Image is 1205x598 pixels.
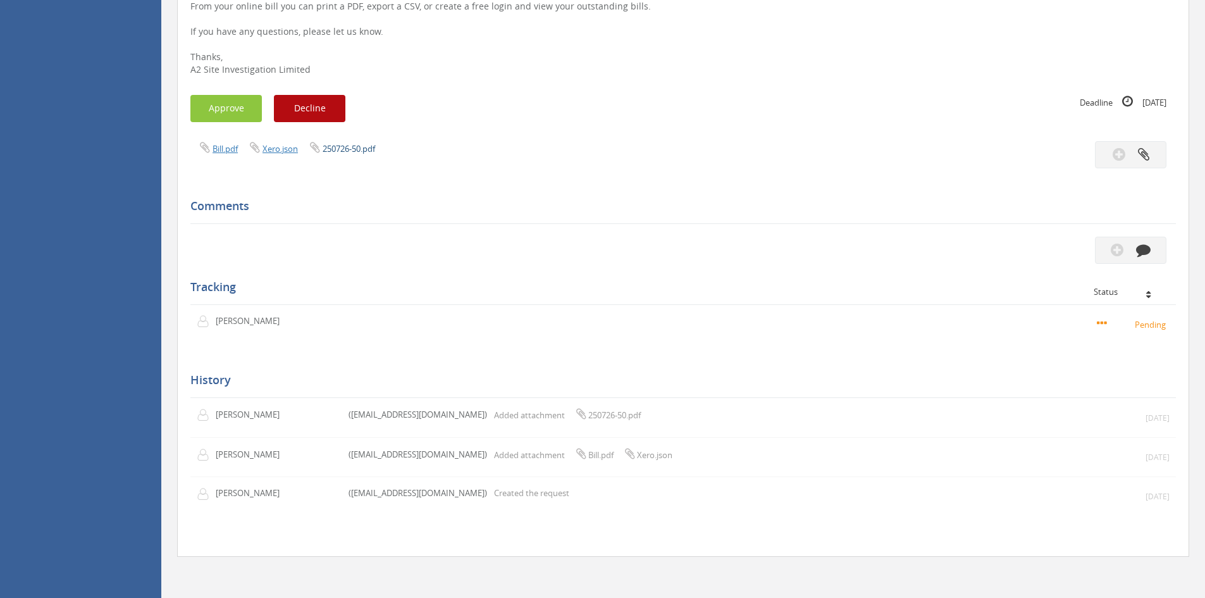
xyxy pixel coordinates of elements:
img: user-icon.png [197,488,216,501]
button: Decline [274,95,345,122]
a: 250726-50.pdf [323,143,375,154]
h5: Comments [190,200,1166,213]
p: ([EMAIL_ADDRESS][DOMAIN_NAME]) [349,487,487,499]
p: [PERSON_NAME] [216,409,288,421]
p: [PERSON_NAME] [216,487,288,499]
small: Pending [1097,317,1170,331]
span: Xero.json [637,449,672,461]
p: Added attachment [494,447,672,461]
small: [DATE] [1146,491,1170,502]
div: Status [1094,287,1166,296]
span: Bill.pdf [588,449,614,461]
p: Added attachment [494,408,641,421]
p: Created the request [494,487,569,499]
small: [DATE] [1146,413,1170,423]
small: [DATE] [1146,452,1170,463]
p: [PERSON_NAME] [216,449,288,461]
p: [PERSON_NAME] [216,315,288,327]
span: 250726-50.pdf [588,409,641,421]
h5: Tracking [190,281,1166,294]
button: Approve [190,95,262,122]
h5: History [190,374,1166,387]
p: ([EMAIL_ADDRESS][DOMAIN_NAME]) [349,449,487,461]
img: user-icon.png [197,409,216,421]
img: user-icon.png [197,315,216,328]
a: Bill.pdf [213,143,238,154]
img: user-icon.png [197,449,216,461]
a: Xero.json [263,143,298,154]
p: ([EMAIL_ADDRESS][DOMAIN_NAME]) [349,409,487,421]
small: Deadline [DATE] [1080,95,1166,109]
